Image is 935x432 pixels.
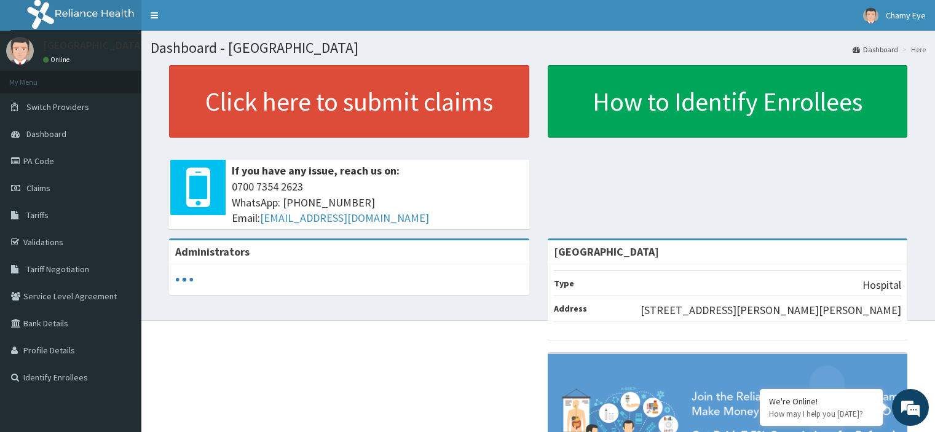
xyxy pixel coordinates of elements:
[899,44,926,55] li: Here
[26,128,66,139] span: Dashboard
[769,396,874,407] div: We're Online!
[863,8,878,23] img: User Image
[26,264,89,275] span: Tariff Negotiation
[548,65,908,138] a: How to Identify Enrollees
[232,163,400,178] b: If you have any issue, reach us on:
[232,179,523,226] span: 0700 7354 2623 WhatsApp: [PHONE_NUMBER] Email:
[26,101,89,112] span: Switch Providers
[169,65,529,138] a: Click here to submit claims
[43,40,144,51] p: [GEOGRAPHIC_DATA]
[175,270,194,289] svg: audio-loading
[6,37,34,65] img: User Image
[26,210,49,221] span: Tariffs
[554,278,574,289] b: Type
[175,245,250,259] b: Administrators
[151,40,926,56] h1: Dashboard - [GEOGRAPHIC_DATA]
[554,245,659,259] strong: [GEOGRAPHIC_DATA]
[554,303,587,314] b: Address
[43,55,73,64] a: Online
[886,10,926,21] span: Chamy Eye
[26,183,50,194] span: Claims
[260,211,429,225] a: [EMAIL_ADDRESS][DOMAIN_NAME]
[641,302,901,318] p: [STREET_ADDRESS][PERSON_NAME][PERSON_NAME]
[769,409,874,419] p: How may I help you today?
[862,277,901,293] p: Hospital
[853,44,898,55] a: Dashboard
